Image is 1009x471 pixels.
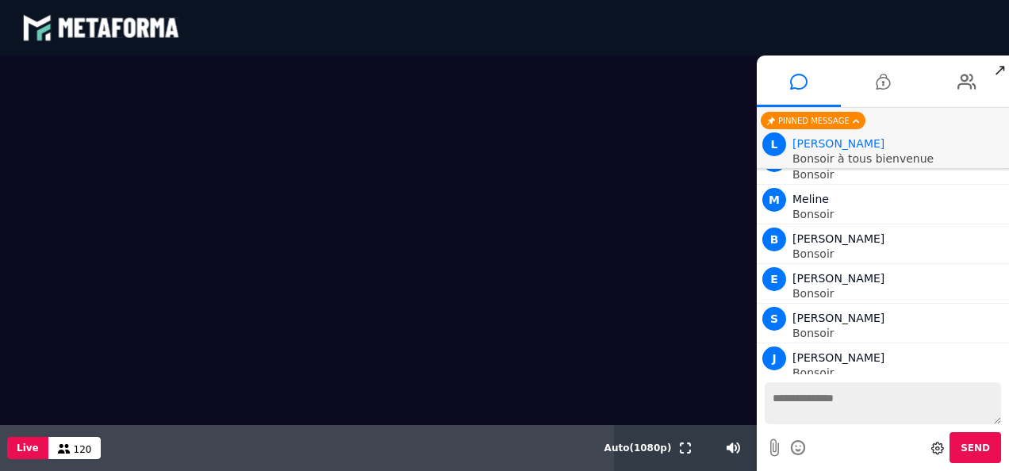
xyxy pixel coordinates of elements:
div: Pinned message [761,112,865,129]
button: Live [7,437,48,459]
p: Bonsoir [792,288,1005,299]
span: Animator [792,137,884,150]
span: [PERSON_NAME] [792,272,884,285]
span: Meline [792,193,829,205]
span: ↗ [991,56,1009,84]
p: Bonsoir [792,209,1005,220]
span: 120 [74,444,92,455]
span: S [762,307,786,331]
span: L [762,132,786,156]
p: Bonsoir [792,327,1005,339]
p: Bonsoir [792,367,1005,378]
p: Bonsoir [792,248,1005,259]
button: Auto(1080p) [601,425,675,471]
span: [PERSON_NAME] [792,351,884,364]
p: Bonsoir à tous bienvenue [792,153,1005,164]
span: Send [961,442,990,454]
span: [PERSON_NAME] [792,312,884,324]
p: Bonsoir [792,169,1005,180]
span: J [762,347,786,370]
span: M [762,188,786,212]
span: [PERSON_NAME] [792,232,884,245]
span: Auto ( 1080 p) [604,442,672,454]
span: E [762,267,786,291]
button: Send [950,432,1001,463]
span: B [762,228,786,251]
